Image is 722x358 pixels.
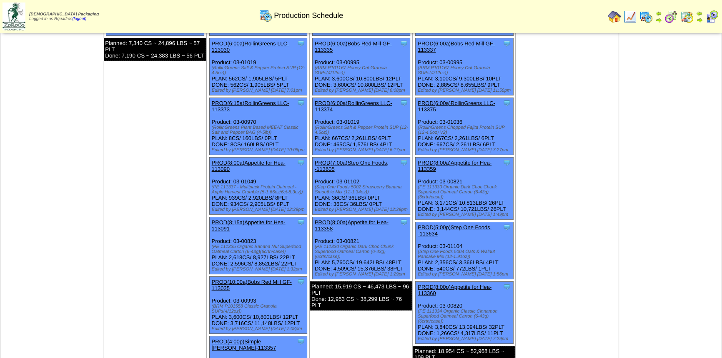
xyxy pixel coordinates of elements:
[212,185,307,195] div: (PE 111337 - Multipack Protein Oatmeal - Apple Harvest Crumble (5-1.66oz/6ct-8.3oz))
[418,336,513,341] div: Edited by [PERSON_NAME] [DATE] 7:29pm
[315,88,410,93] div: Edited by [PERSON_NAME] [DATE] 6:08pm
[705,10,719,23] img: calendarcustomer.gif
[212,40,289,53] a: PROD(6:00a)RollinGreens LLC-113030
[503,99,511,107] img: Tooltip
[212,100,289,113] a: PROD(6:15a)RollinGreens LLC-113373
[416,282,514,344] div: Product: 03-00820 PLAN: 3,840CS / 13,094LBS / 32PLT DONE: 1,266CS / 4,317LBS / 11PLT
[212,267,307,272] div: Edited by [PERSON_NAME] [DATE] 1:32pm
[416,98,514,155] div: Product: 03-01036 PLAN: 667CS / 2,261LBS / 6PLT DONE: 667CS / 2,261LBS / 6PLT
[212,88,307,93] div: Edited by [PERSON_NAME] [DATE] 7:01pm
[315,65,410,75] div: (BRM P101167 Honey Oat Granola SUPs(4/12oz))
[209,158,307,215] div: Product: 03-01049 PLAN: 939CS / 2,920LBS / 8PLT DONE: 934CS / 2,905LBS / 8PLT
[209,38,307,95] div: Product: 03-01019 PLAN: 562CS / 1,905LBS / 5PLT DONE: 562CS / 1,905LBS / 5PLT
[418,148,513,153] div: Edited by [PERSON_NAME] [DATE] 7:27pm
[608,10,621,23] img: home.gif
[503,158,511,167] img: Tooltip
[315,272,410,277] div: Edited by [PERSON_NAME] [DATE] 1:29pm
[315,207,410,212] div: Edited by [PERSON_NAME] [DATE] 12:39pm
[418,272,513,277] div: Edited by [PERSON_NAME] [DATE] 1:56pm
[418,88,513,93] div: Edited by [PERSON_NAME] [DATE] 11:50pm
[418,212,513,217] div: Edited by [PERSON_NAME] [DATE] 1:49pm
[297,39,305,48] img: Tooltip
[297,218,305,226] img: Tooltip
[664,10,678,23] img: calendarblend.gif
[418,125,513,135] div: (RollinGreens Chopped Fajita Protein SUP (12-4.5oz) V2)
[400,218,408,226] img: Tooltip
[212,304,307,314] div: (BRM P101558 Classic Granola SUPs(4/12oz))
[315,100,392,113] a: PROD(6:00a)RollinGreens LLC-113374
[312,38,410,95] div: Product: 03-00995 PLAN: 3,600CS / 10,800LBS / 12PLT DONE: 3,600CS / 10,800LBS / 12PLT
[259,9,272,22] img: calendarprod.gif
[104,38,206,61] div: Planned: 7,340 CS ~ 24,896 LBS ~ 57 PLT Done: 7,190 CS ~ 24,383 LBS ~ 56 PLT
[209,277,307,334] div: Product: 03-00993 PLAN: 3,600CS / 10,800LBS / 12PLT DONE: 3,716CS / 11,148LBS / 12PLT
[312,98,410,155] div: Product: 03-01019 PLAN: 667CS / 2,261LBS / 6PLT DONE: 465CS / 1,576LBS / 4PLT
[312,158,410,215] div: Product: 03-01102 PLAN: 36CS / 36LBS / 0PLT DONE: 36CS / 36LBS / 0PLT
[315,160,389,172] a: PROD(7:00a)Step One Foods, -113605
[503,223,511,231] img: Tooltip
[274,11,343,20] span: Production Schedule
[503,283,511,291] img: Tooltip
[310,281,412,310] div: Planned: 15,919 CS ~ 46,473 LBS ~ 96 PLT Done: 12,953 CS ~ 38,299 LBS ~ 76 PLT
[312,217,410,279] div: Product: 03-00821 PLAN: 5,760CS / 19,642LBS / 48PLT DONE: 4,509CS / 15,376LBS / 38PLT
[503,39,511,48] img: Tooltip
[315,148,410,153] div: Edited by [PERSON_NAME] [DATE] 6:17pm
[315,185,410,195] div: (Step One Foods 5002 Strawberry Banana Smoothie Mix (12-1.34oz))
[212,148,307,153] div: Edited by [PERSON_NAME] [DATE] 10:06pm
[212,338,276,351] a: PROD(4:00p)Simple [PERSON_NAME]-113357
[418,160,491,172] a: PROD(8:00a)Appetite for Hea-113359
[400,158,408,167] img: Tooltip
[29,12,99,17] span: [DEMOGRAPHIC_DATA] Packaging
[315,125,410,135] div: (RollinGreens Salt & Pepper Protein SUP (12-4.5oz))
[315,244,410,259] div: (PE 111330 Organic Dark Choc Chunk Superfood Oatmeal Carton (6-43g)(6crtn/case))
[655,10,662,17] img: arrowleft.gif
[212,244,307,254] div: (PE 111335 Organic Banana Nut Superfood Oatmeal Carton (6-43g)(6crtn/case))
[212,219,286,232] a: PROD(8:15a)Appetite for Hea-113091
[418,100,495,113] a: PROD(6:00a)RollinGreens LLC-113375
[3,3,25,30] img: zoroco-logo-small.webp
[418,40,495,53] a: PROD(6:00a)Bobs Red Mill GF-113337
[212,125,307,135] div: (RollinGreens Plant Based MEEAT Classic Salt and Pepper BAG (4-5lb))
[696,10,703,17] img: arrowleft.gif
[209,217,307,274] div: Product: 03-00823 PLAN: 2,618CS / 8,927LBS / 22PLT DONE: 2,596CS / 8,852LBS / 22PLT
[297,158,305,167] img: Tooltip
[29,12,99,21] span: Logged in as Rquadros
[416,158,514,220] div: Product: 03-00821 PLAN: 3,171CS / 10,813LBS / 26PLT DONE: 3,144CS / 10,721LBS / 26PLT
[315,219,389,232] a: PROD(8:00a)Appetite for Hea-113358
[418,284,491,296] a: PROD(8:00p)Appetite for Hea-113360
[624,10,637,23] img: line_graph.gif
[400,99,408,107] img: Tooltip
[297,337,305,345] img: Tooltip
[315,40,392,53] a: PROD(6:00a)Bobs Red Mill GF-113335
[212,160,286,172] a: PROD(8:00a)Appetite for Hea-113090
[212,65,307,75] div: (RollinGreens Salt & Pepper Protein SUP (12-4.5oz))
[297,99,305,107] img: Tooltip
[418,249,513,259] div: (Step One Foods 5004 Oats & Walnut Pancake Mix (12-1.91oz))
[639,10,653,23] img: calendarprod.gif
[72,17,86,21] a: (logout)
[212,326,307,331] div: Edited by [PERSON_NAME] [DATE] 7:08pm
[655,17,662,23] img: arrowright.gif
[696,17,703,23] img: arrowright.gif
[416,222,514,279] div: Product: 03-01104 PLAN: 2,356CS / 3,366LBS / 4PLT DONE: 540CS / 772LBS / 1PLT
[297,278,305,286] img: Tooltip
[400,39,408,48] img: Tooltip
[680,10,694,23] img: calendarinout.gif
[418,185,513,200] div: (PE 111330 Organic Dark Choc Chunk Superfood Oatmeal Carton (6-43g)(6crtn/case))
[212,207,307,212] div: Edited by [PERSON_NAME] [DATE] 12:39pm
[209,98,307,155] div: Product: 03-00970 PLAN: 8CS / 160LBS / 0PLT DONE: 8CS / 160LBS / 0PLT
[416,38,514,95] div: Product: 03-00995 PLAN: 3,100CS / 9,300LBS / 10PLT DONE: 2,885CS / 8,655LBS / 9PLT
[212,279,292,291] a: PROD(10:00a)Bobs Red Mill GF-113035
[418,224,491,237] a: PROD(5:00p)Step One Foods, -113634
[418,309,513,324] div: (PE 111334 Organic Classic Cinnamon Superfood Oatmeal Carton (6-43g)(6crtn/case))
[418,65,513,75] div: (BRM P101167 Honey Oat Granola SUPs(4/12oz))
